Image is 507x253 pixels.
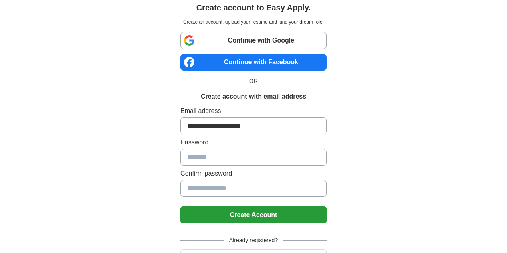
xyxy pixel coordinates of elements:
p: Create an account, upload your resume and land your dream role. [182,18,325,26]
span: Already registered? [224,236,283,245]
label: Email address [180,106,327,116]
label: Password [180,138,327,147]
a: Continue with Google [180,32,327,49]
span: OR [244,77,263,85]
h1: Create account with email address [201,92,306,101]
a: Continue with Facebook [180,54,327,71]
label: Confirm password [180,169,327,178]
h1: Create account to Easy Apply. [196,2,311,14]
button: Create Account [180,206,327,223]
